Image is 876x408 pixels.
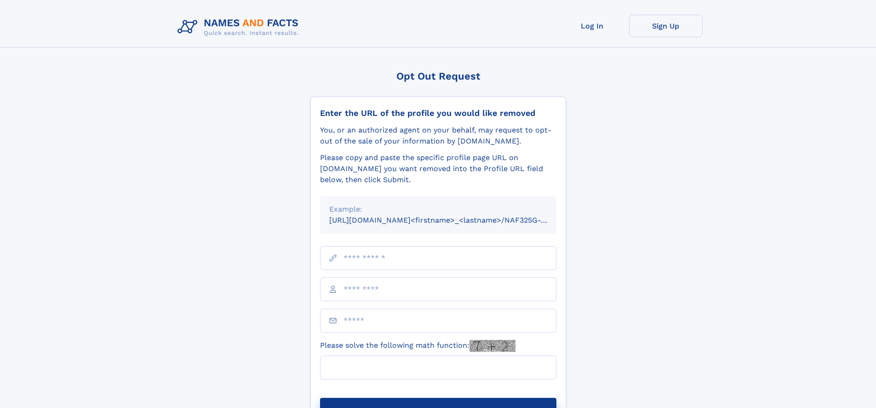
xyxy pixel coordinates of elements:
[320,125,556,147] div: You, or an authorized agent on your behalf, may request to opt-out of the sale of your informatio...
[320,108,556,118] div: Enter the URL of the profile you would like removed
[174,15,306,40] img: Logo Names and Facts
[329,204,547,215] div: Example:
[629,15,703,37] a: Sign Up
[320,152,556,185] div: Please copy and paste the specific profile page URL on [DOMAIN_NAME] you want removed into the Pr...
[310,70,566,82] div: Opt Out Request
[320,340,515,352] label: Please solve the following math function:
[329,216,574,224] small: [URL][DOMAIN_NAME]<firstname>_<lastname>/NAF325G-xxxxxxxx
[555,15,629,37] a: Log In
